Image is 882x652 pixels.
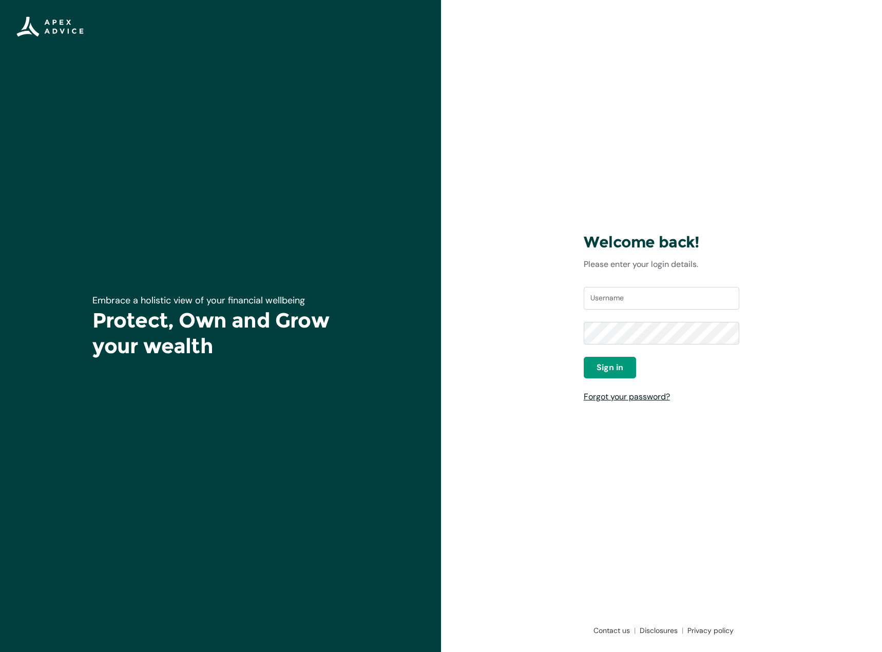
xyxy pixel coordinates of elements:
span: Embrace a holistic view of your financial wellbeing [92,294,305,306]
h3: Welcome back! [584,233,740,252]
p: Please enter your login details. [584,258,740,271]
a: Disclosures [636,625,683,636]
a: Contact us [589,625,636,636]
img: Apex Advice Group [16,16,84,37]
button: Sign in [584,357,636,378]
h1: Protect, Own and Grow your wealth [92,308,349,359]
a: Privacy policy [683,625,734,636]
span: Sign in [597,361,623,374]
input: Username [584,287,740,310]
a: Forgot your password? [584,391,670,402]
